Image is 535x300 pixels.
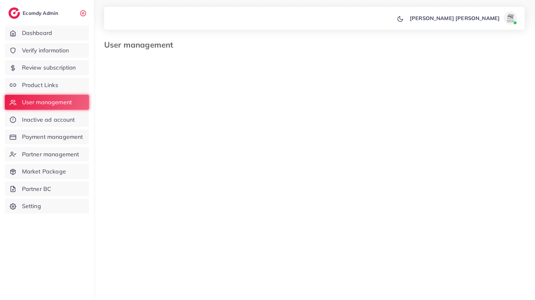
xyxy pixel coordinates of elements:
[5,112,89,127] a: Inactive ad account
[5,95,89,110] a: User management
[406,12,519,25] a: [PERSON_NAME] [PERSON_NAME]avatar
[5,60,89,75] a: Review subscription
[104,40,178,50] h3: User management
[8,7,60,19] a: logoEcomdy Admin
[410,14,500,22] p: [PERSON_NAME] [PERSON_NAME]
[22,167,66,176] span: Market Package
[22,63,76,72] span: Review subscription
[22,81,58,89] span: Product Links
[5,129,89,144] a: Payment management
[8,7,20,19] img: logo
[22,29,52,37] span: Dashboard
[22,185,51,193] span: Partner BC
[5,164,89,179] a: Market Package
[5,199,89,214] a: Setting
[5,78,89,93] a: Product Links
[22,150,79,159] span: Partner management
[5,182,89,196] a: Partner BC
[22,202,41,210] span: Setting
[22,46,69,55] span: Verify information
[5,26,89,40] a: Dashboard
[22,98,72,106] span: User management
[22,133,83,141] span: Payment management
[5,43,89,58] a: Verify information
[22,116,75,124] span: Inactive ad account
[5,147,89,162] a: Partner management
[504,12,517,25] img: avatar
[23,10,60,16] h2: Ecomdy Admin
